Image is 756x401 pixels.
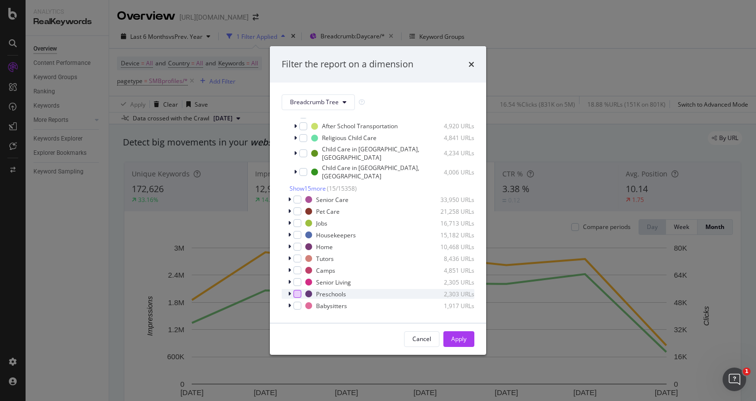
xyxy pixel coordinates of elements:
[426,278,474,286] div: 2,305 URLs
[426,196,474,204] div: 33,950 URLs
[316,231,356,239] div: Housekeepers
[322,164,428,180] div: Child Care in [GEOGRAPHIC_DATA], [GEOGRAPHIC_DATA]
[426,134,474,142] div: 4,841 URLs
[426,122,474,130] div: 4,920 URLs
[322,145,428,162] div: Child Care in [GEOGRAPHIC_DATA], [GEOGRAPHIC_DATA]
[426,243,474,251] div: 10,468 URLs
[468,58,474,71] div: times
[322,122,398,130] div: After School Transportation
[442,149,474,157] div: 4,234 URLs
[282,58,413,71] div: Filter the report on a dimension
[316,290,346,298] div: Preschools
[316,196,349,204] div: Senior Care
[282,94,355,110] button: Breadcrumb Tree
[316,207,340,216] div: Pet Care
[322,134,377,142] div: Religious Child Care
[426,219,474,228] div: 16,713 URLs
[327,184,357,193] span: ( 15 / 15358 )
[426,207,474,216] div: 21,258 URLs
[316,219,327,228] div: Jobs
[426,231,474,239] div: 15,182 URLs
[316,255,334,263] div: Tutors
[426,266,474,275] div: 4,851 URLs
[316,266,335,275] div: Camps
[316,243,333,251] div: Home
[723,368,746,391] iframe: Intercom live chat
[743,368,751,375] span: 1
[451,335,466,343] div: Apply
[426,290,474,298] div: 2,303 URLs
[426,255,474,263] div: 8,436 URLs
[442,168,474,176] div: 4,006 URLs
[290,98,339,106] span: Breadcrumb Tree
[443,331,474,347] button: Apply
[316,278,351,286] div: Senior Living
[270,46,486,355] div: modal
[290,184,326,193] span: Show 15 more
[316,302,347,310] div: Babysitters
[426,302,474,310] div: 1,917 URLs
[412,335,431,343] div: Cancel
[404,331,439,347] button: Cancel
